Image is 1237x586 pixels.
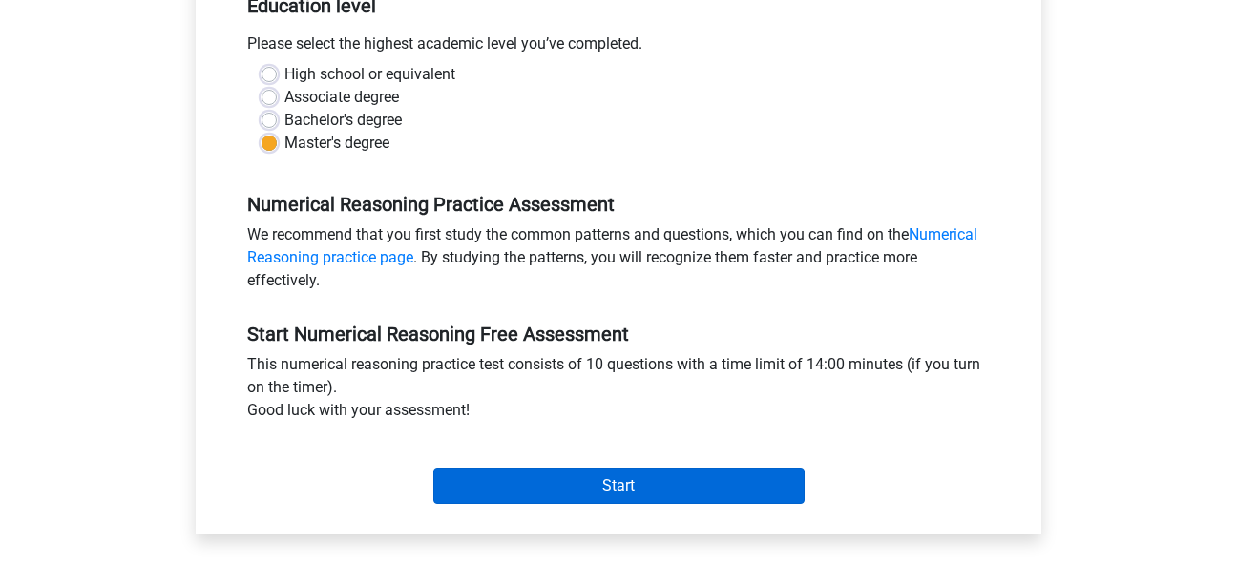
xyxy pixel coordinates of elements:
label: Master's degree [284,132,389,155]
h5: Numerical Reasoning Practice Assessment [247,193,990,216]
div: Please select the highest academic level you’ve completed. [233,32,1004,63]
h5: Start Numerical Reasoning Free Assessment [247,323,990,345]
label: Associate degree [284,86,399,109]
div: We recommend that you first study the common patterns and questions, which you can find on the . ... [233,223,1004,300]
div: This numerical reasoning practice test consists of 10 questions with a time limit of 14:00 minute... [233,353,1004,429]
input: Start [433,468,805,504]
label: Bachelor's degree [284,109,402,132]
label: High school or equivalent [284,63,455,86]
